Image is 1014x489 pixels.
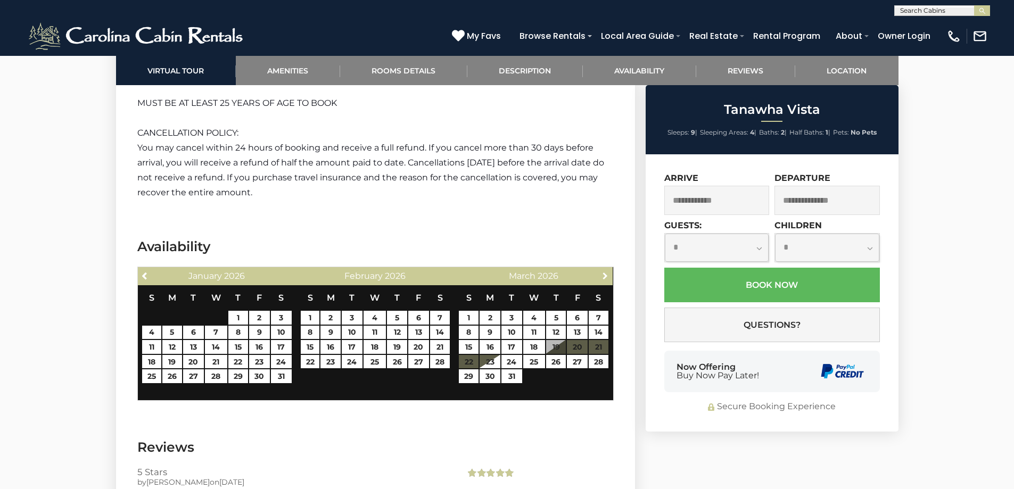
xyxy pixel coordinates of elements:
span: Saturday [438,293,443,303]
td: $150 [341,310,363,325]
td: $153 [458,310,479,325]
h3: 5 Stars [137,467,450,477]
a: 6 [567,311,588,325]
td: $234 [270,325,292,340]
span: Monday [168,293,176,303]
a: 25 [523,355,546,369]
td: $270 [249,310,270,325]
td: $150 [204,369,228,384]
a: 29 [459,369,479,383]
span: Wednesday [529,293,539,303]
a: 11 [523,326,546,339]
a: 27 [183,369,204,383]
a: Previous [139,269,152,282]
span: Saturday [278,293,284,303]
td: $150 [523,339,546,354]
a: 8 [459,326,479,339]
button: Book Now [664,268,880,302]
td: $175 [386,339,407,354]
td: $150 [479,354,501,369]
a: 8 [228,326,248,339]
td: $150 [501,369,523,384]
td: $263 [142,354,162,369]
a: Browse Rentals [514,27,591,45]
span: Thursday [554,293,559,303]
a: 25 [142,369,161,383]
a: 11 [142,340,161,354]
td: $358 [228,310,249,325]
div: Now Offering [677,363,759,380]
td: $165 [546,354,566,369]
strong: 4 [750,128,754,136]
a: 17 [271,340,292,354]
td: $150 [162,325,183,340]
span: Wednesday [211,293,221,303]
td: $224 [588,325,609,340]
td: $150 [162,339,183,354]
td: $150 [363,354,386,369]
td: $242 [408,339,430,354]
a: 18 [364,340,386,354]
a: 19 [387,340,407,354]
span: Monday [327,293,335,303]
span: CANCELLATION POLICY: [137,128,238,138]
a: Availability [583,56,696,85]
a: 9 [480,326,500,339]
td: $153 [228,369,249,384]
a: 7 [589,311,608,325]
td: $150 [523,310,546,325]
span: January [188,271,222,281]
a: Amenities [236,56,340,85]
td: $224 [588,354,609,369]
h2: Tanawha Vista [648,103,896,117]
td: $150 [363,325,386,340]
td: $221 [566,310,588,325]
a: 4 [364,311,386,325]
span: 2026 [538,271,558,281]
td: $194 [162,354,183,369]
img: White-1-2.png [27,20,248,52]
td: $319 [270,339,292,354]
a: Description [467,56,583,85]
a: 13 [408,326,429,339]
a: 13 [567,326,588,339]
td: $261 [270,369,292,384]
span: Friday [575,293,580,303]
span: Thursday [235,293,241,303]
a: 30 [480,369,500,383]
label: Arrive [664,173,698,183]
td: $227 [588,310,609,325]
a: Real Estate [684,27,743,45]
a: 3 [342,311,362,325]
td: $163 [386,310,407,325]
td: $153 [320,354,341,369]
a: 24 [501,355,522,369]
a: 23 [480,355,500,369]
strong: No Pets [851,128,877,136]
div: Secure Booking Experience [664,401,880,413]
a: 3 [271,311,292,325]
td: $150 [341,325,363,340]
td: $150 [183,325,204,340]
td: $163 [300,310,320,325]
td: $150 [501,354,523,369]
a: 26 [387,355,407,369]
a: Local Area Guide [596,27,679,45]
a: 27 [567,355,588,369]
td: $150 [204,325,228,340]
span: Pets: [833,128,849,136]
span: Next [601,271,609,280]
td: $150 [523,354,546,369]
a: 17 [342,340,362,354]
span: [DATE] [219,477,244,487]
td: $251 [430,339,451,354]
a: 26 [546,355,566,369]
td: $150 [183,339,204,354]
td: $154 [546,310,566,325]
a: 7 [430,311,450,325]
td: $305 [249,339,270,354]
span: Baths: [759,128,779,136]
a: 27 [408,355,429,369]
a: 6 [183,326,204,339]
a: Virtual Tour [116,56,236,85]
